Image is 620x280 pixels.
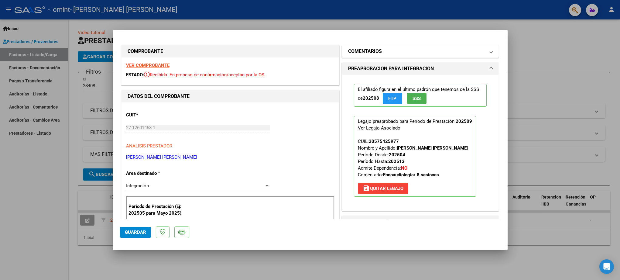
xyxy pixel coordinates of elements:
[383,93,402,104] button: FTP
[363,95,379,101] strong: 202508
[348,65,434,72] h1: PREAPROBACIÓN PARA INTEGRACION
[369,138,399,145] div: 20575425977
[363,185,370,192] mat-icon: save
[348,48,382,55] h1: COMENTARIOS
[128,48,163,54] strong: COMPROBANTE
[126,170,189,177] p: Area destinado *
[388,96,396,101] span: FTP
[126,72,144,78] span: ESTADO:
[358,172,439,178] span: Comentario:
[383,172,439,178] strong: Fonoaudiologia/ 8 sesiones
[128,93,190,99] strong: DATOS DEL COMPROBANTE
[342,216,499,228] mat-expansion-panel-header: DOCUMENTACIÓN RESPALDATORIA
[126,143,172,149] span: ANALISIS PRESTADOR
[126,112,189,119] p: CUIT
[348,218,436,226] h1: DOCUMENTACIÓN RESPALDATORIA
[342,45,499,57] mat-expansion-panel-header: COMENTARIOS
[126,154,334,161] p: [PERSON_NAME] [PERSON_NAME]
[397,145,468,151] strong: [PERSON_NAME] [PERSON_NAME]
[388,159,405,164] strong: 202512
[354,84,487,107] p: El afiliado figura en el ultimo padrón que tenemos de la SSS de
[401,165,407,171] strong: NO
[342,75,499,211] div: PREAPROBACIÓN PARA INTEGRACION
[599,259,614,274] div: Open Intercom Messenger
[389,152,405,157] strong: 202504
[358,139,468,178] span: CUIL: Nombre y Apellido: Período Desde: Período Hasta: Admite Dependencia:
[125,230,146,235] span: Guardar
[354,116,476,197] p: Legajo preaprobado para Período de Prestación:
[358,183,408,194] button: Quitar Legajo
[120,227,151,238] button: Guardar
[413,96,421,101] span: SSS
[342,63,499,75] mat-expansion-panel-header: PREAPROBACIÓN PARA INTEGRACION
[456,119,472,124] strong: 202509
[126,63,170,68] a: VER COMPROBANTE
[358,125,400,131] div: Ver Legajo Asociado
[144,72,265,78] span: Recibida. En proceso de confirmacion/aceptac por la OS.
[126,183,149,188] span: Integración
[363,186,403,191] span: Quitar Legajo
[128,203,190,217] p: Período de Prestación (Ej: 202505 para Mayo 2025)
[407,93,426,104] button: SSS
